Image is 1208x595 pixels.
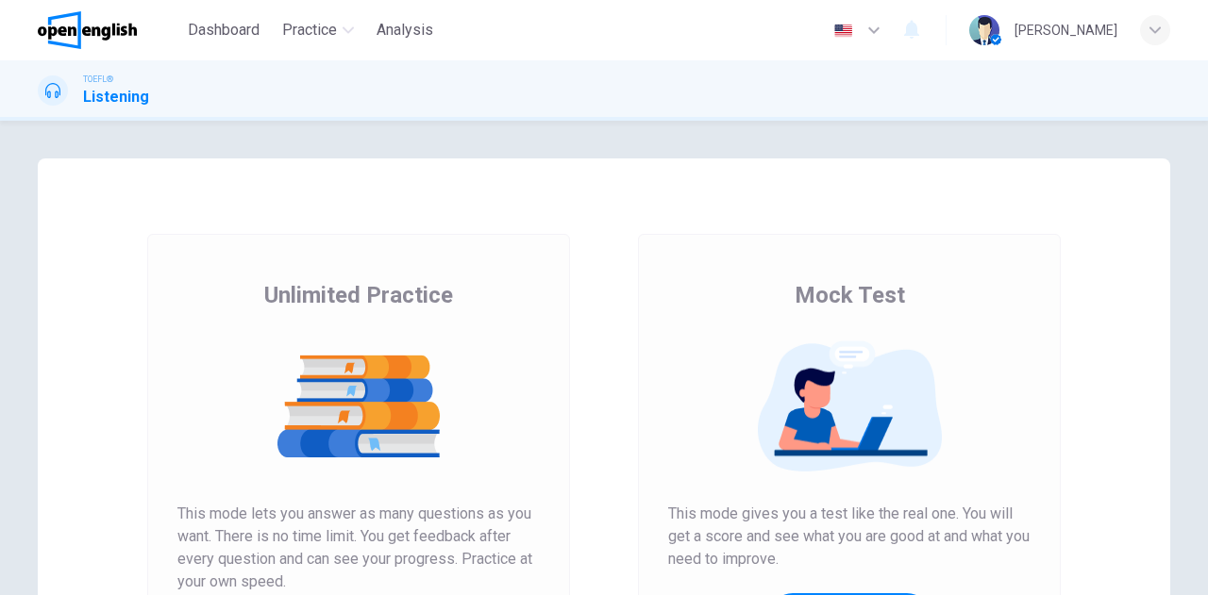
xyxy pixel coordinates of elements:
span: Analysis [377,19,433,41]
span: This mode lets you answer as many questions as you want. There is no time limit. You get feedback... [177,503,540,593]
button: Analysis [369,13,441,47]
button: Dashboard [180,13,267,47]
span: This mode gives you a test like the real one. You will get a score and see what you are good at a... [668,503,1031,570]
span: Mock Test [795,280,905,310]
span: TOEFL® [83,73,113,86]
span: Dashboard [188,19,260,41]
img: en [831,24,855,38]
button: Practice [275,13,361,47]
img: OpenEnglish logo [38,11,137,49]
span: Practice [282,19,337,41]
img: Profile picture [969,15,999,45]
span: Unlimited Practice [264,280,453,310]
a: OpenEnglish logo [38,11,180,49]
h1: Listening [83,86,149,108]
div: [PERSON_NAME] [1015,19,1117,41]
